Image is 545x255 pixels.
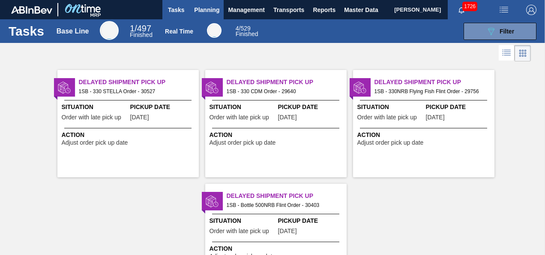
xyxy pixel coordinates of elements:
button: Notifications [448,4,475,16]
span: Order with late pick up [357,114,417,121]
span: Order with late pick up [210,114,269,121]
span: Pickup Date [426,103,492,112]
span: Adjust order pick up date [62,140,128,146]
span: 1SB - 330NRB Flying Fish Flint Order - 29756 [374,87,488,96]
div: Card Vision [515,45,531,61]
span: Order with late pick up [210,228,269,234]
span: Finished [130,31,153,38]
span: 1726 [462,2,477,11]
img: TNhmsLtSVTkK8tSr43FrP2fwEKptu5GPRR3wAAAABJRU5ErkJggg== [11,6,52,14]
span: Order with late pick up [62,114,121,121]
span: Situation [62,103,128,112]
span: Finished [236,30,258,37]
span: Delayed Shipment Pick Up [374,78,494,87]
span: Management [228,5,265,15]
span: Planning [194,5,219,15]
span: Pickup Date [278,216,344,225]
img: userActions [499,5,509,15]
span: Action [210,244,344,253]
img: Logout [526,5,536,15]
div: Base Line [100,21,119,40]
span: 1SB - Bottle 500NRB Flint Order - 30403 [227,200,340,210]
span: Situation [210,103,276,112]
span: Action [210,131,344,140]
span: Delayed Shipment Pick Up [79,78,199,87]
span: 07/18/2025 [426,114,445,121]
span: Reports [313,5,335,15]
div: Base Line [57,27,89,35]
div: Real Time [236,26,258,37]
img: status [206,195,219,208]
span: 4 [236,25,239,32]
span: 1SB - 330 CDM Order - 29640 [227,87,340,96]
span: Transports [273,5,304,15]
span: / 497 [130,24,151,33]
span: Situation [210,216,276,225]
span: / 529 [236,25,251,32]
div: Real Time [165,28,193,35]
span: Action [357,131,492,140]
span: 1SB - 330 STELLA Order - 30527 [79,87,192,96]
img: status [58,81,71,94]
span: Delayed Shipment Pick Up [227,78,347,87]
button: Filter [464,23,536,40]
span: 1 [130,24,135,33]
span: Adjust order pick up date [357,140,424,146]
span: 08/08/2025 [130,114,149,121]
img: status [353,81,366,94]
img: status [206,81,219,94]
span: 08/05/2025 [278,228,297,234]
span: Filter [500,28,514,35]
span: Pickup Date [130,103,197,112]
span: Adjust order pick up date [210,140,276,146]
div: Base Line [130,25,153,38]
span: Tasks [167,5,186,15]
h1: Tasks [9,26,44,36]
div: Real Time [207,23,222,38]
span: Delayed Shipment Pick Up [227,191,347,200]
span: Pickup Date [278,103,344,112]
span: Action [62,131,197,140]
span: Situation [357,103,424,112]
span: Master Data [344,5,378,15]
span: 07/04/2025 [278,114,297,121]
div: List Vision [499,45,515,61]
